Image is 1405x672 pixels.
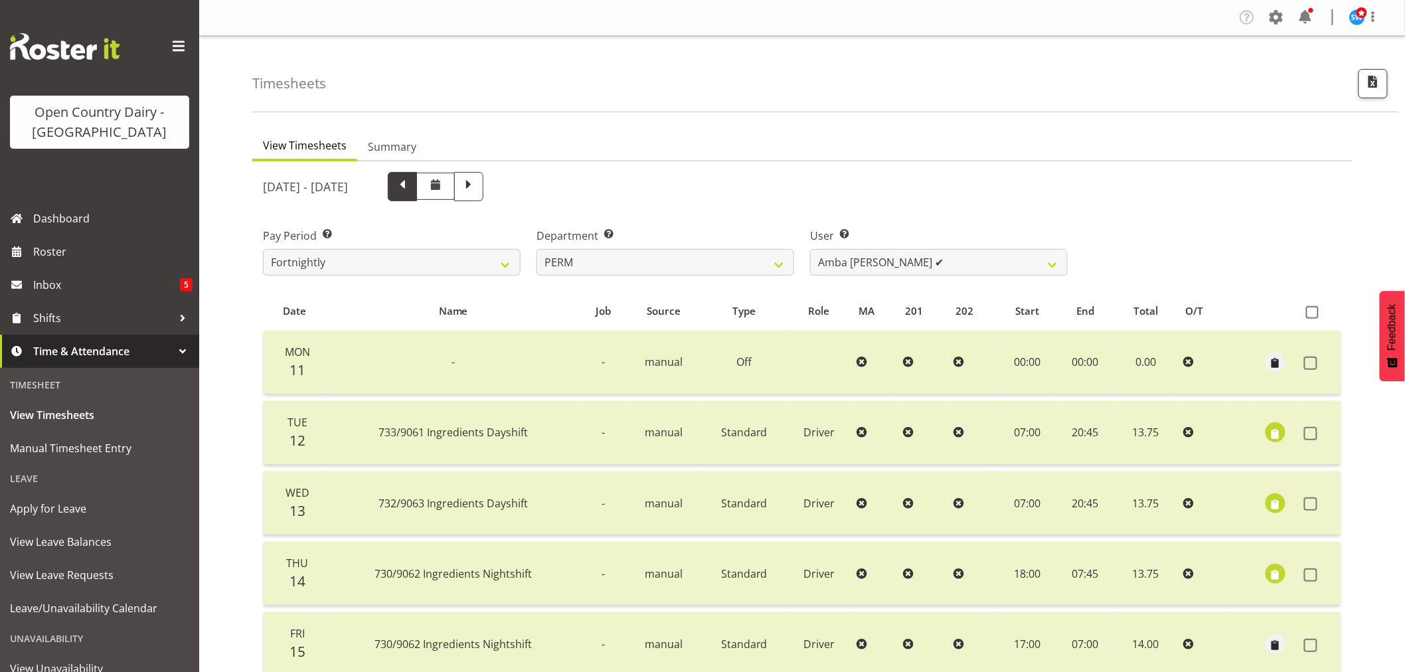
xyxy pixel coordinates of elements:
[645,566,683,581] span: manual
[602,566,606,581] span: -
[701,331,787,394] td: Off
[1076,303,1094,319] span: End
[3,371,196,398] div: Timesheet
[10,499,189,519] span: Apply for Leave
[10,405,189,425] span: View Timesheets
[289,501,305,520] span: 13
[1114,401,1178,465] td: 13.75
[10,565,189,585] span: View Leave Requests
[263,228,521,244] label: Pay Period
[23,102,176,142] div: Open Country Dairy - [GEOGRAPHIC_DATA]
[288,415,307,430] span: Tue
[3,432,196,465] a: Manual Timesheet Entry
[1114,542,1178,606] td: 13.75
[803,496,835,511] span: Driver
[33,275,180,295] span: Inbox
[10,438,189,458] span: Manual Timesheet Entry
[1386,304,1398,351] span: Feedback
[286,485,309,500] span: Wed
[701,471,787,535] td: Standard
[374,566,532,581] span: 730/9062 Ingredients Nightshift
[3,465,196,492] div: Leave
[998,401,1057,465] td: 07:00
[998,471,1057,535] td: 07:00
[803,425,835,440] span: Driver
[10,598,189,618] span: Leave/Unavailability Calendar
[252,76,326,91] h4: Timesheets
[809,303,830,319] span: Role
[602,637,606,651] span: -
[289,431,305,450] span: 12
[452,355,455,369] span: -
[290,626,305,641] span: Fri
[602,425,606,440] span: -
[701,401,787,465] td: Standard
[1133,303,1158,319] span: Total
[378,425,528,440] span: 733/9061 Ingredients Dayshift
[810,228,1068,244] label: User
[1114,331,1178,394] td: 0.00
[1057,542,1114,606] td: 07:45
[180,278,193,292] span: 5
[602,496,606,511] span: -
[3,525,196,558] a: View Leave Balances
[803,566,835,581] span: Driver
[286,556,308,570] span: Thu
[368,139,416,155] span: Summary
[33,209,193,228] span: Dashboard
[3,625,196,652] div: Unavailability
[1114,471,1178,535] td: 13.75
[3,592,196,625] a: Leave/Unavailability Calendar
[645,637,683,651] span: manual
[1380,291,1405,381] button: Feedback - Show survey
[285,345,310,359] span: Mon
[1057,331,1114,394] td: 00:00
[374,637,532,651] span: 730/9062 Ingredients Nightshift
[647,303,681,319] span: Source
[537,228,794,244] label: Department
[1016,303,1040,319] span: Start
[998,331,1057,394] td: 00:00
[998,542,1057,606] td: 18:00
[701,542,787,606] td: Standard
[596,303,612,319] span: Job
[645,496,683,511] span: manual
[602,355,606,369] span: -
[906,303,924,319] span: 201
[3,398,196,432] a: View Timesheets
[33,308,173,328] span: Shifts
[33,242,193,262] span: Roster
[1349,9,1365,25] img: steve-webb7510.jpg
[263,137,347,153] span: View Timesheets
[283,303,306,319] span: Date
[378,496,528,511] span: 732/9063 Ingredients Dayshift
[3,558,196,592] a: View Leave Requests
[1359,69,1388,98] button: Export CSV
[732,303,756,319] span: Type
[10,33,120,60] img: Rosterit website logo
[859,303,874,319] span: MA
[439,303,468,319] span: Name
[289,361,305,379] span: 11
[645,425,683,440] span: manual
[645,355,683,369] span: manual
[10,532,189,552] span: View Leave Balances
[1057,401,1114,465] td: 20:45
[263,179,348,194] h5: [DATE] - [DATE]
[289,642,305,661] span: 15
[803,637,835,651] span: Driver
[955,303,973,319] span: 202
[289,572,305,590] span: 14
[3,492,196,525] a: Apply for Leave
[33,341,173,361] span: Time & Attendance
[1186,303,1204,319] span: O/T
[1057,471,1114,535] td: 20:45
